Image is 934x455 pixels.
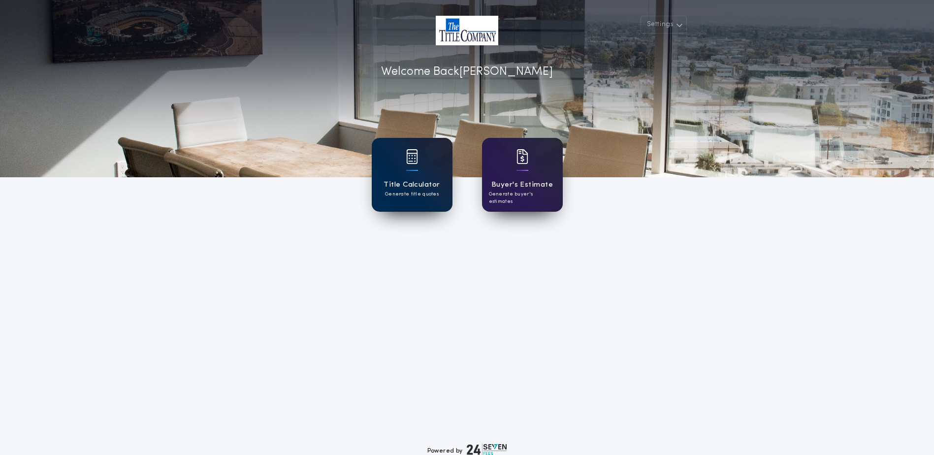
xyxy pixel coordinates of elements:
p: Generate title quotes [385,191,439,198]
p: Welcome Back [PERSON_NAME] [381,63,553,81]
h1: Buyer's Estimate [491,179,553,191]
img: card icon [516,149,528,164]
button: Settings [641,16,687,33]
p: Generate buyer's estimates [489,191,556,205]
h1: Title Calculator [384,179,440,191]
a: card iconTitle CalculatorGenerate title quotes [372,138,452,212]
img: account-logo [436,16,498,45]
img: card icon [406,149,418,164]
a: card iconBuyer's EstimateGenerate buyer's estimates [482,138,563,212]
